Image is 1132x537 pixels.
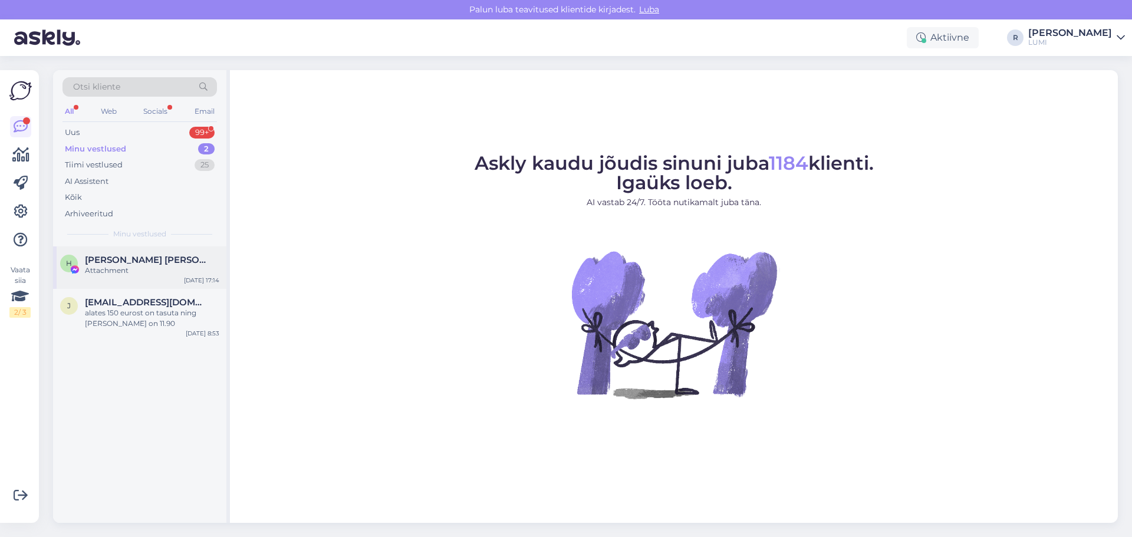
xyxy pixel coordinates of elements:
[65,143,126,155] div: Minu vestlused
[907,27,979,48] div: Aktiivne
[66,259,72,268] span: H
[85,255,208,265] span: Hannula Menning
[1007,29,1024,46] div: R
[198,143,215,155] div: 2
[9,80,32,102] img: Askly Logo
[85,265,219,276] div: Attachment
[475,151,874,194] span: Askly kaudu jõudis sinuni juba klienti. Igaüks loeb.
[475,196,874,209] p: AI vastab 24/7. Tööta nutikamalt juba täna.
[67,301,71,310] span: j
[98,104,119,119] div: Web
[65,159,123,171] div: Tiimi vestlused
[186,329,219,338] div: [DATE] 8:53
[636,4,663,15] span: Luba
[65,176,108,187] div: AI Assistent
[9,307,31,318] div: 2 / 3
[1028,28,1125,47] a: [PERSON_NAME]LUMI
[1028,38,1112,47] div: LUMI
[195,159,215,171] div: 25
[62,104,76,119] div: All
[65,192,82,203] div: Kõik
[85,308,219,329] div: alates 150 eurost on tasuta ning [PERSON_NAME] on 11.90
[192,104,217,119] div: Email
[184,276,219,285] div: [DATE] 17:14
[65,127,80,139] div: Uus
[113,229,166,239] span: Minu vestlused
[65,208,113,220] div: Arhiveeritud
[9,265,31,318] div: Vaata siia
[769,151,808,174] span: 1184
[568,218,780,430] img: No Chat active
[1028,28,1112,38] div: [PERSON_NAME]
[189,127,215,139] div: 99+
[73,81,120,93] span: Otsi kliente
[141,104,170,119] div: Socials
[85,297,208,308] span: juntihanna@gmail.com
